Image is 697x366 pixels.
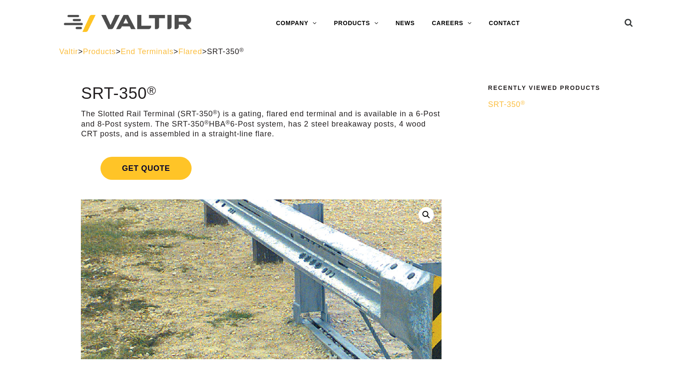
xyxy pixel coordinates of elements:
[100,157,191,180] span: Get Quote
[64,15,192,32] img: Valtir
[521,100,525,106] sup: ®
[59,47,638,57] div: > > > >
[488,100,632,110] a: SRT-350®
[83,47,116,56] a: Products
[325,15,387,32] a: PRODUCTS
[178,47,202,56] a: Flared
[488,100,525,109] span: SRT-350
[267,15,325,32] a: COMPANY
[59,47,78,56] a: Valtir
[423,15,480,32] a: CAREERS
[120,47,173,56] a: End Terminals
[387,15,423,32] a: NEWS
[81,147,442,190] a: Get Quote
[239,47,244,53] sup: ®
[204,119,209,126] sup: ®
[81,85,442,103] h1: SRT-350
[226,119,230,126] sup: ®
[147,84,156,97] sup: ®
[213,109,218,115] sup: ®
[207,47,244,56] span: SRT-350
[81,109,442,139] p: The Slotted Rail Terminal (SRT-350 ) is a gating, flared end terminal and is available in a 6-Pos...
[480,15,528,32] a: CONTACT
[488,85,632,91] h2: Recently Viewed Products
